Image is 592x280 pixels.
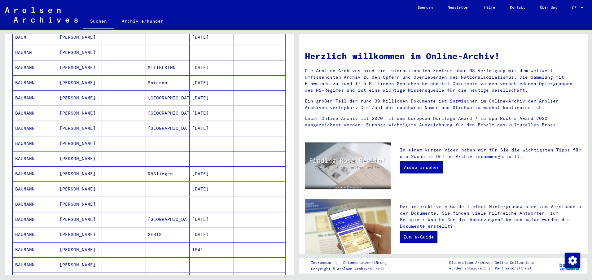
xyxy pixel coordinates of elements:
mat-cell: BAUMANN [13,151,57,166]
mat-cell: BAUMANN [13,197,57,212]
mat-cell: [DATE] [190,212,234,227]
mat-cell: [GEOGRAPHIC_DATA] [145,212,190,227]
a: Archiv erkunden [114,14,171,28]
mat-cell: BAUMANN [13,257,57,272]
p: In einem kurzen Video haben wir für Sie die wichtigsten Tipps für die Suche im Online-Archiv zusa... [400,147,581,160]
span: DE [572,6,579,10]
img: eguide.jpg [305,199,391,256]
img: video.jpg [305,142,391,189]
mat-cell: Moteran [145,75,190,90]
mat-cell: [PERSON_NAME] [57,121,101,136]
p: Unser Online-Archiv ist 2020 mit dem European Heritage Award / Europa Nostra Award 2020 ausgezeic... [305,115,581,128]
a: Impressum [311,260,335,266]
mat-cell: BAUMANN [13,242,57,257]
mat-cell: [PERSON_NAME] [57,30,101,45]
p: Die Arolsen Archives Online-Collections [449,260,534,265]
mat-cell: 1941 [190,242,234,257]
mat-cell: [DATE] [190,75,234,90]
mat-cell: [PERSON_NAME] [57,60,101,75]
mat-cell: [DATE] [190,182,234,196]
mat-cell: [PERSON_NAME] [57,182,101,196]
a: Suchen [83,14,114,30]
mat-cell: SEBIS [145,227,190,242]
mat-cell: [PERSON_NAME] [57,106,101,120]
img: Zustimmung ändern [565,253,580,268]
a: Datenschutzerklärung [338,260,394,266]
mat-cell: [GEOGRAPHIC_DATA] [145,90,190,105]
mat-cell: [PERSON_NAME] [57,90,101,105]
mat-cell: [DATE] [190,30,234,45]
mat-cell: BAUMANN [13,227,57,242]
mat-cell: [PERSON_NAME] [57,197,101,212]
mat-cell: [DATE] [190,166,234,181]
mat-cell: BAUMANN [13,90,57,105]
mat-cell: [PERSON_NAME] [57,151,101,166]
mat-cell: MITTELSINN [145,60,190,75]
mat-cell: BAUMANN [13,136,57,151]
mat-cell: BAUMANN [13,106,57,120]
a: Zum e-Guide [400,231,437,243]
mat-cell: [DATE] [190,121,234,136]
mat-cell: [DATE] [190,227,234,242]
mat-cell: BAUMANN [13,121,57,136]
h1: Herzlich willkommen im Online-Archiv! [305,50,581,63]
mat-cell: [PERSON_NAME] [57,212,101,227]
div: | [311,260,394,266]
mat-cell: BAUMANN [13,60,57,75]
img: yv_logo.png [558,258,581,273]
p: Der interaktive e-Guide liefert Hintergrundwissen zum Verständnis der Dokumente. Sie finden viele... [400,203,581,230]
mat-cell: BAUMANN [13,212,57,227]
mat-cell: BAUMAN [13,45,57,60]
mat-cell: [PERSON_NAME] [57,45,101,60]
mat-cell: Rößlingen [145,166,190,181]
a: Video ansehen [400,161,443,173]
mat-cell: [GEOGRAPHIC_DATA] [145,106,190,120]
mat-cell: BAUMANN [13,166,57,181]
mat-cell: [DATE] [190,90,234,105]
mat-cell: [DATE] [190,60,234,75]
mat-cell: [PERSON_NAME] [57,75,101,90]
img: Arolsen_neg.svg [5,7,78,23]
p: Die Arolsen Archives sind ein internationales Zentrum über NS-Verfolgung mit dem weltweit umfasse... [305,68,581,94]
mat-cell: BAUMANN [13,182,57,196]
mat-cell: [PERSON_NAME] [57,227,101,242]
p: wurden entwickelt in Partnerschaft mit [449,265,534,271]
mat-cell: [PERSON_NAME] [57,242,101,257]
mat-cell: [PERSON_NAME] [57,257,101,272]
mat-cell: [PERSON_NAME] [57,136,101,151]
mat-cell: [GEOGRAPHIC_DATA] [145,121,190,136]
mat-cell: [DATE] [190,106,234,120]
p: Copyright © Arolsen Archives, 2021 [311,266,394,272]
mat-cell: BAUM [13,30,57,45]
mat-cell: [PERSON_NAME] [57,166,101,181]
p: Ein großer Teil der rund 30 Millionen Dokumente ist inzwischen im Online-Archiv der Arolsen Archi... [305,98,581,111]
mat-cell: BAUMANN [13,75,57,90]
